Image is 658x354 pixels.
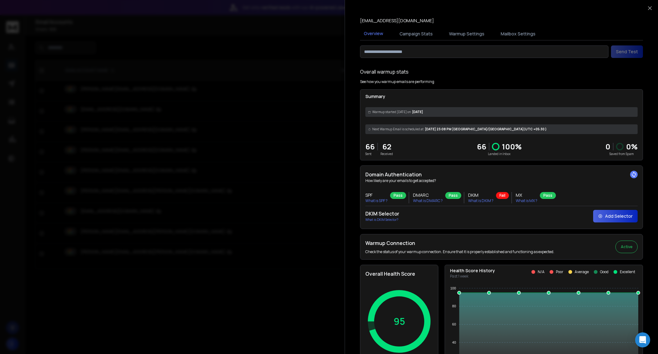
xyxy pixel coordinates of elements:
div: Open Intercom Messenger [635,332,650,347]
p: Check the status of your warmup connection. Ensure that it is properly established and functionin... [365,249,554,254]
p: 0 % [626,142,638,152]
p: What is MX ? [516,198,537,203]
p: How likely are your emails to get accepted? [365,178,638,183]
button: Mailbox Settings [497,27,539,41]
p: 66 [477,142,486,152]
span: Warmup started [DATE] on [372,110,411,114]
tspan: 60 [452,322,456,326]
tspan: 100 [450,286,456,290]
p: Excellent [620,269,635,274]
h2: Domain Authentication [365,171,638,178]
div: Pass [390,192,406,199]
p: Average [575,269,589,274]
button: Add Selector [593,210,638,222]
h3: DKIM [468,192,494,198]
p: Poor [556,269,563,274]
p: Received [380,152,393,156]
button: Campaign Stats [396,27,436,41]
p: 95 [394,316,405,327]
div: Pass [540,192,556,199]
p: See how you warmup emails are performing [360,79,434,84]
div: Pass [445,192,461,199]
p: Summary [365,93,638,100]
p: What is DMARC ? [413,198,443,203]
tspan: 80 [452,304,456,308]
button: Warmup Settings [445,27,488,41]
tspan: 40 [452,341,456,344]
p: 62 [380,142,393,152]
h3: DMARC [413,192,443,198]
h2: Warmup Connection [365,239,554,247]
button: Overview [360,27,387,41]
p: Health Score History [450,268,495,274]
p: What is DKIM ? [468,198,494,203]
h3: SPF [365,192,388,198]
p: What is SPF ? [365,198,388,203]
p: Good [600,269,608,274]
h2: DKIM Selector [365,210,399,217]
h2: Overall Health Score [365,270,433,278]
div: Fail [496,192,509,199]
button: Active [615,241,638,253]
div: [DATE] [365,107,638,117]
p: Past 1 week [450,274,495,279]
p: Landed in Inbox [477,152,522,156]
strong: 0 [605,141,610,152]
h3: MX [516,192,537,198]
p: Sent [365,152,375,156]
p: N/A [538,269,545,274]
p: [EMAIL_ADDRESS][DOMAIN_NAME] [360,18,434,24]
h1: Overall warmup stats [360,68,409,75]
p: 100 % [502,142,522,152]
span: Next Warmup Email is scheduled at [372,127,424,132]
p: 66 [365,142,375,152]
p: What is DKIM Selector? [365,217,399,222]
div: [DATE] 23:08 PM [GEOGRAPHIC_DATA]/[GEOGRAPHIC_DATA] (UTC +05:30 ) [365,124,638,134]
p: Saved from Spam [605,152,638,156]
